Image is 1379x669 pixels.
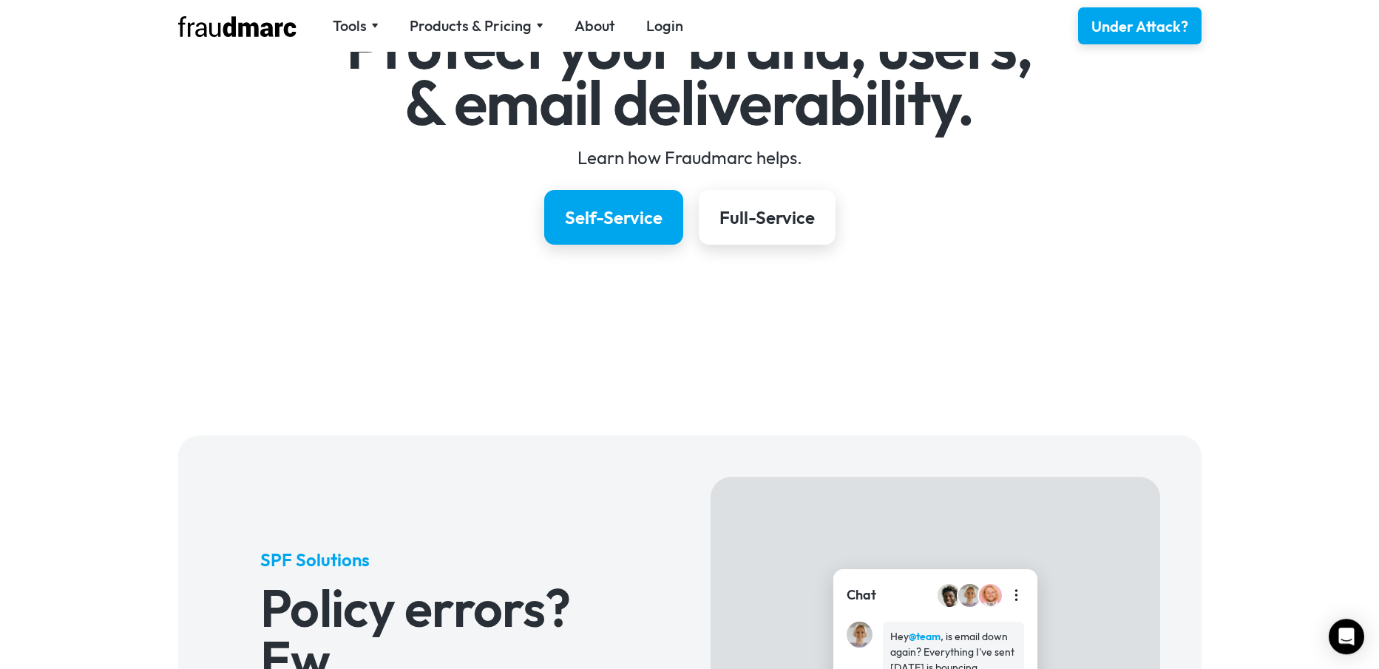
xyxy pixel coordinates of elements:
[575,16,615,36] a: About
[1091,16,1188,37] div: Under Attack?
[1329,619,1364,654] div: Open Intercom Messenger
[410,16,543,36] div: Products & Pricing
[260,548,628,571] h5: SPF Solutions
[847,585,876,605] div: Chat
[333,16,379,36] div: Tools
[565,206,663,229] div: Self-Service
[410,16,532,36] div: Products & Pricing
[699,190,836,245] a: Full-Service
[260,18,1119,130] h1: Protect your brand, users, & email deliverability.
[333,16,367,36] div: Tools
[1078,7,1202,44] a: Under Attack?
[544,190,683,245] a: Self-Service
[646,16,683,36] a: Login
[260,146,1119,169] div: Learn how Fraudmarc helps.
[909,630,941,643] strong: @team
[719,206,815,229] div: Full-Service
